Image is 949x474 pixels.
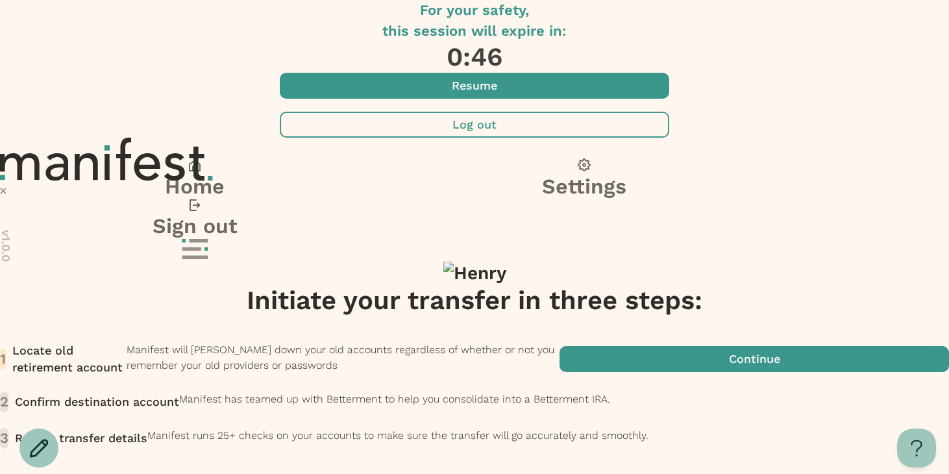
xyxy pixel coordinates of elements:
[897,429,936,468] iframe: Help Scout Beacon - Open
[560,342,949,376] button: Continue
[389,173,779,199] h3: Settings
[15,431,147,445] span: Review transfer details
[127,342,560,376] p: Manifest will [PERSON_NAME] down your old accounts regardless of whether or not you remember your...
[389,158,779,199] button: Settings
[280,73,669,99] button: Resume
[12,343,123,374] span: Locate old retirement account
[179,392,610,412] p: Manifest has teamed up with Betterment to help you consolidate into a Betterment IRA.
[147,428,648,449] p: Manifest runs 25+ checks on your accounts to make sure the transfer will go accurately and smoothly.
[443,262,506,285] img: Henry
[15,395,179,408] span: Confirm destination account
[280,112,669,138] button: Log out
